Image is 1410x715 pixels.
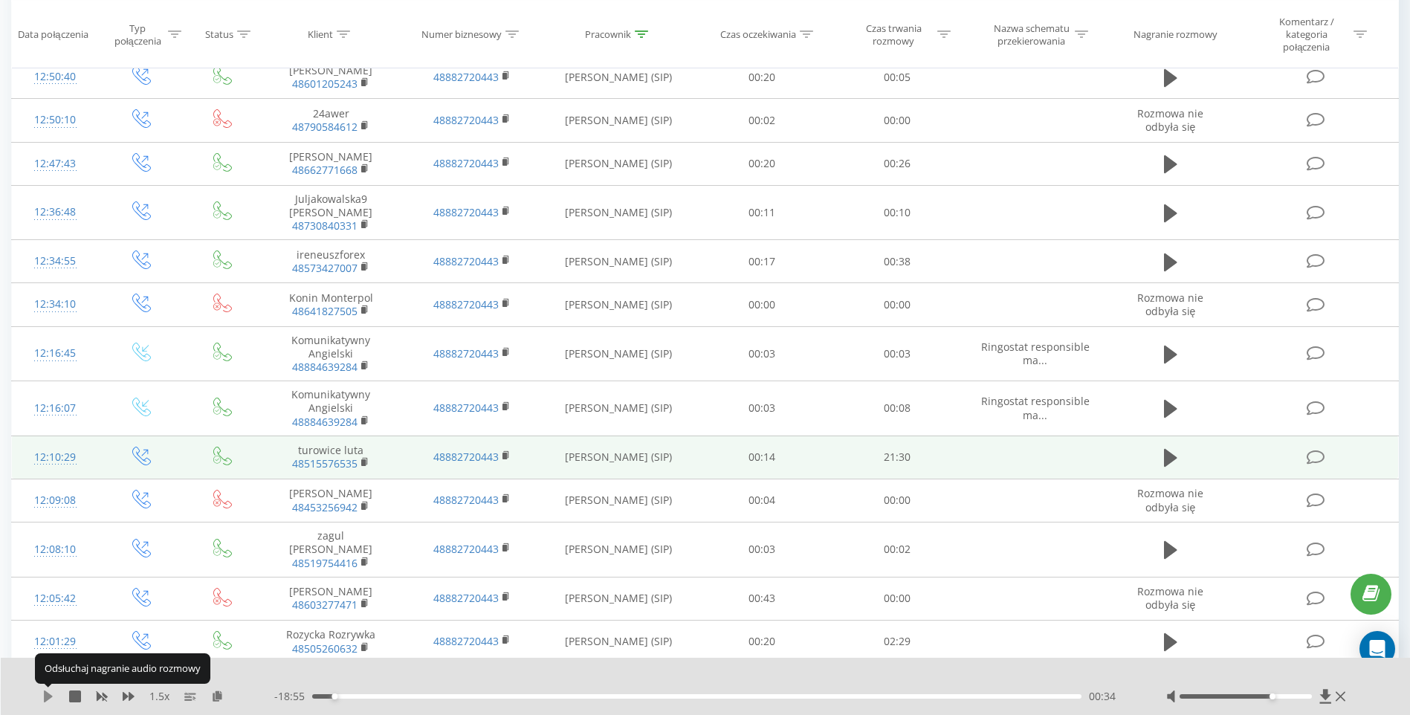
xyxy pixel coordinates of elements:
[1137,291,1203,318] span: Rozmowa nie odbyła się
[292,77,358,91] a: 48601205243
[433,113,499,127] a: 48882720443
[292,261,358,275] a: 48573427007
[261,99,401,142] td: 24awer
[829,381,965,436] td: 00:08
[694,56,829,99] td: 00:20
[585,28,631,41] div: Pracownik
[332,693,337,699] div: Accessibility label
[433,205,499,219] a: 48882720443
[433,70,499,84] a: 48882720443
[1270,693,1275,699] div: Accessibility label
[1089,689,1116,704] span: 00:34
[1137,584,1203,612] span: Rozmowa nie odbyła się
[433,254,499,268] a: 48882720443
[292,641,358,656] a: 48505260632
[433,542,499,556] a: 48882720443
[694,436,829,479] td: 00:14
[543,240,694,283] td: [PERSON_NAME] (SIP)
[27,339,83,368] div: 12:16:45
[292,598,358,612] a: 48603277471
[720,28,796,41] div: Czas oczekiwania
[27,627,83,656] div: 12:01:29
[292,556,358,570] a: 48519754416
[694,185,829,240] td: 00:11
[292,219,358,233] a: 48730840331
[27,198,83,227] div: 12:36:48
[694,577,829,620] td: 00:43
[35,653,210,683] div: Odsłuchaj nagranie audio rozmowy
[829,522,965,577] td: 00:02
[543,577,694,620] td: [PERSON_NAME] (SIP)
[1359,631,1395,667] div: Open Intercom Messenger
[981,394,1090,421] span: Ringostat responsible ma...
[149,689,169,704] span: 1.5 x
[433,450,499,464] a: 48882720443
[261,620,401,663] td: Rozycka Rozrywka
[27,443,83,472] div: 12:10:29
[261,381,401,436] td: Komunikatywny Angielski
[421,28,502,41] div: Numer biznesowy
[292,456,358,470] a: 48515576535
[854,22,934,47] div: Czas trwania rozmowy
[543,283,694,326] td: [PERSON_NAME] (SIP)
[829,620,965,663] td: 02:29
[543,56,694,99] td: [PERSON_NAME] (SIP)
[543,381,694,436] td: [PERSON_NAME] (SIP)
[433,634,499,648] a: 48882720443
[694,381,829,436] td: 00:03
[694,142,829,185] td: 00:20
[27,584,83,613] div: 12:05:42
[829,99,965,142] td: 00:00
[308,28,333,41] div: Klient
[261,326,401,381] td: Komunikatywny Angielski
[829,436,965,479] td: 21:30
[292,120,358,134] a: 48790584612
[694,283,829,326] td: 00:00
[27,149,83,178] div: 12:47:43
[261,142,401,185] td: [PERSON_NAME]
[829,56,965,99] td: 00:05
[27,290,83,319] div: 12:34:10
[694,620,829,663] td: 00:20
[261,56,401,99] td: [PERSON_NAME]
[27,62,83,91] div: 12:50:40
[543,99,694,142] td: [PERSON_NAME] (SIP)
[829,142,965,185] td: 00:26
[261,283,401,326] td: Konin Monterpol
[829,283,965,326] td: 00:00
[433,297,499,311] a: 48882720443
[111,22,164,47] div: Typ połączenia
[1137,106,1203,134] span: Rozmowa nie odbyła się
[1137,486,1203,514] span: Rozmowa nie odbyła się
[18,28,88,41] div: Data połączenia
[292,415,358,429] a: 48884639284
[27,486,83,515] div: 12:09:08
[829,185,965,240] td: 00:10
[543,185,694,240] td: [PERSON_NAME] (SIP)
[694,522,829,577] td: 00:03
[694,326,829,381] td: 00:03
[829,577,965,620] td: 00:00
[433,591,499,605] a: 48882720443
[543,479,694,522] td: [PERSON_NAME] (SIP)
[694,99,829,142] td: 00:02
[292,360,358,374] a: 48884639284
[694,479,829,522] td: 00:04
[27,247,83,276] div: 12:34:55
[433,346,499,360] a: 48882720443
[829,326,965,381] td: 00:03
[1134,28,1217,41] div: Nagranie rozmowy
[543,142,694,185] td: [PERSON_NAME] (SIP)
[981,340,1090,367] span: Ringostat responsible ma...
[1263,16,1350,54] div: Komentarz / kategoria połączenia
[433,493,499,507] a: 48882720443
[543,436,694,479] td: [PERSON_NAME] (SIP)
[433,156,499,170] a: 48882720443
[27,535,83,564] div: 12:08:10
[829,240,965,283] td: 00:38
[261,436,401,479] td: turowice luta
[694,240,829,283] td: 00:17
[27,106,83,135] div: 12:50:10
[543,620,694,663] td: [PERSON_NAME] (SIP)
[543,522,694,577] td: [PERSON_NAME] (SIP)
